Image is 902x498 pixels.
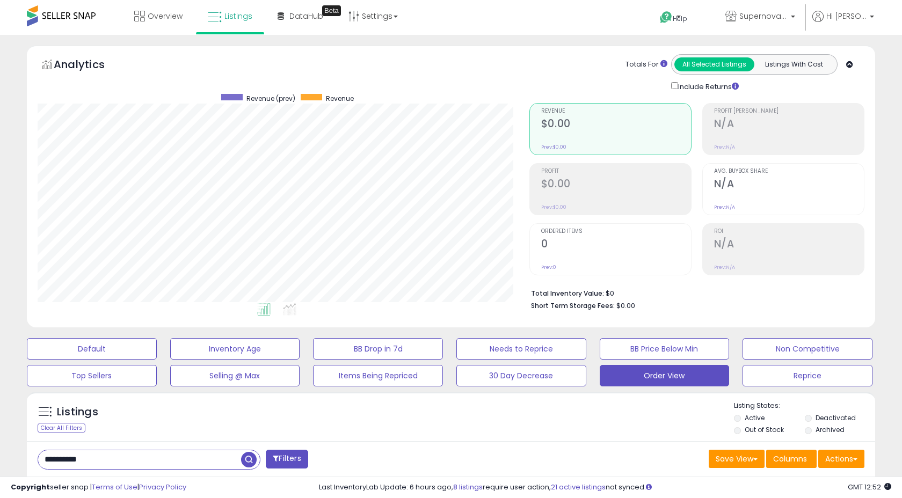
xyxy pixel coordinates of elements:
[773,453,807,464] span: Columns
[456,338,586,360] button: Needs to Reprice
[743,365,872,386] button: Reprice
[714,169,864,174] span: Avg. Buybox Share
[11,482,186,493] div: seller snap | |
[616,301,635,311] span: $0.00
[531,286,856,299] li: $0
[541,264,556,270] small: Prev: 0
[170,365,300,386] button: Selling @ Max
[541,169,691,174] span: Profit
[139,482,186,492] a: Privacy Policy
[739,11,788,21] span: Supernova Co.
[651,3,708,35] a: Help
[600,338,730,360] button: BB Price Below Min
[453,482,483,492] a: 8 listings
[812,11,874,35] a: Hi [PERSON_NAME]
[714,108,864,114] span: Profit [PERSON_NAME]
[754,57,834,71] button: Listings With Cost
[816,425,845,434] label: Archived
[313,365,443,386] button: Items Being Repriced
[826,11,867,21] span: Hi [PERSON_NAME]
[266,450,308,468] button: Filters
[745,425,784,434] label: Out of Stock
[92,482,137,492] a: Terms of Use
[541,204,566,210] small: Prev: $0.00
[541,178,691,192] h2: $0.00
[673,14,687,23] span: Help
[54,57,126,75] h5: Analytics
[625,60,667,70] div: Totals For
[714,229,864,235] span: ROI
[541,118,691,132] h2: $0.00
[456,365,586,386] button: 30 Day Decrease
[714,204,735,210] small: Prev: N/A
[663,80,752,92] div: Include Returns
[541,229,691,235] span: Ordered Items
[170,338,300,360] button: Inventory Age
[313,338,443,360] button: BB Drop in 7d
[818,450,864,468] button: Actions
[246,94,295,103] span: Revenue (prev)
[674,57,754,71] button: All Selected Listings
[531,301,615,310] b: Short Term Storage Fees:
[38,423,85,433] div: Clear All Filters
[600,365,730,386] button: Order View
[289,11,323,21] span: DataHub
[659,11,673,24] i: Get Help
[148,11,183,21] span: Overview
[551,482,606,492] a: 21 active listings
[734,401,875,411] p: Listing States:
[745,413,765,422] label: Active
[224,11,252,21] span: Listings
[541,108,691,114] span: Revenue
[531,289,604,298] b: Total Inventory Value:
[326,94,354,103] span: Revenue
[27,338,157,360] button: Default
[714,264,735,270] small: Prev: N/A
[541,144,566,150] small: Prev: $0.00
[848,482,891,492] span: 2025-09-10 12:52 GMT
[766,450,817,468] button: Columns
[27,365,157,386] button: Top Sellers
[57,405,98,420] h5: Listings
[322,5,341,16] div: Tooltip anchor
[714,144,735,150] small: Prev: N/A
[714,238,864,252] h2: N/A
[11,482,50,492] strong: Copyright
[714,118,864,132] h2: N/A
[743,338,872,360] button: Non Competitive
[319,482,891,493] div: Last InventoryLab Update: 6 hours ago, require user action, not synced.
[714,178,864,192] h2: N/A
[816,413,856,422] label: Deactivated
[541,238,691,252] h2: 0
[709,450,765,468] button: Save View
